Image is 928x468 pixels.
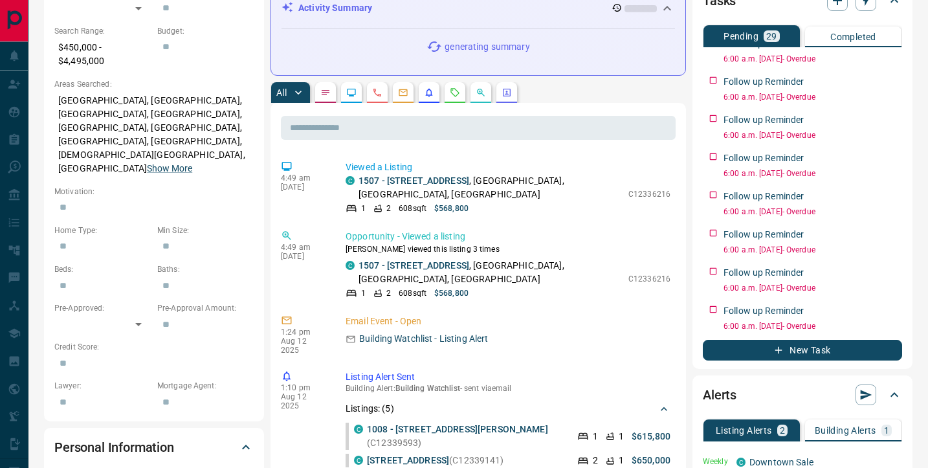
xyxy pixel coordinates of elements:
[736,458,746,467] div: condos.ca
[346,243,670,255] p: [PERSON_NAME] viewed this listing 3 times
[346,397,670,421] div: Listings: (5)
[361,287,366,299] p: 1
[367,424,548,434] a: 1008 - [STREET_ADDRESS][PERSON_NAME]
[424,87,434,98] svg: Listing Alerts
[724,32,758,41] p: Pending
[54,37,151,72] p: $450,000 - $4,495,000
[281,252,326,261] p: [DATE]
[724,282,902,294] p: 6:00 a.m. [DATE] - Overdue
[359,260,469,271] a: 1507 - [STREET_ADDRESS]
[716,426,772,435] p: Listing Alerts
[703,456,729,467] p: Weekly
[703,384,736,405] h2: Alerts
[354,425,363,434] div: condos.ca
[54,380,151,392] p: Lawyer:
[703,379,902,410] div: Alerts
[54,225,151,236] p: Home Type:
[346,402,394,416] p: Listings: ( 5 )
[157,263,254,275] p: Baths:
[276,88,287,97] p: All
[724,320,902,332] p: 6:00 a.m. [DATE] - Overdue
[815,426,876,435] p: Building Alerts
[724,244,902,256] p: 6:00 a.m. [DATE] - Overdue
[157,225,254,236] p: Min Size:
[434,287,469,299] p: $568,800
[281,173,326,183] p: 4:49 am
[346,230,670,243] p: Opportunity - Viewed a listing
[632,454,670,467] p: $650,000
[450,87,460,98] svg: Requests
[724,129,902,141] p: 6:00 a.m. [DATE] - Overdue
[54,186,254,197] p: Motivation:
[281,337,326,355] p: Aug 12 2025
[359,174,622,201] p: , [GEOGRAPHIC_DATA], [GEOGRAPHIC_DATA], [GEOGRAPHIC_DATA]
[281,392,326,410] p: Aug 12 2025
[359,259,622,286] p: , [GEOGRAPHIC_DATA], [GEOGRAPHIC_DATA], [GEOGRAPHIC_DATA]
[724,266,804,280] p: Follow up Reminder
[502,87,512,98] svg: Agent Actions
[281,243,326,252] p: 4:49 am
[780,426,785,435] p: 2
[434,203,469,214] p: $568,800
[593,430,598,443] p: 1
[281,183,326,192] p: [DATE]
[354,456,363,465] div: condos.ca
[54,78,254,90] p: Areas Searched:
[749,457,813,467] a: Downtown Sale
[398,87,408,98] svg: Emails
[54,437,174,458] h2: Personal Information
[628,188,670,200] p: C12336216
[346,261,355,270] div: condos.ca
[346,370,670,384] p: Listing Alert Sent
[619,454,624,467] p: 1
[367,455,449,465] a: [STREET_ADDRESS]
[724,151,804,165] p: Follow up Reminder
[157,25,254,37] p: Budget:
[54,25,151,37] p: Search Range:
[54,432,254,463] div: Personal Information
[361,203,366,214] p: 1
[147,162,192,175] button: Show More
[346,176,355,185] div: condos.ca
[157,302,254,314] p: Pre-Approval Amount:
[346,384,670,393] p: Building Alert : - sent via email
[346,315,670,328] p: Email Event - Open
[724,113,804,127] p: Follow up Reminder
[298,1,372,15] p: Activity Summary
[724,228,804,241] p: Follow up Reminder
[346,161,670,174] p: Viewed a Listing
[157,380,254,392] p: Mortgage Agent:
[372,87,382,98] svg: Calls
[399,287,426,299] p: 608 sqft
[766,32,777,41] p: 29
[320,87,331,98] svg: Notes
[346,87,357,98] svg: Lead Browsing Activity
[619,430,624,443] p: 1
[386,203,391,214] p: 2
[724,91,902,103] p: 6:00 a.m. [DATE] - Overdue
[54,341,254,353] p: Credit Score:
[703,340,902,361] button: New Task
[395,384,460,393] span: Building Watchlist
[724,75,804,89] p: Follow up Reminder
[54,302,151,314] p: Pre-Approved:
[445,40,529,54] p: generating summary
[54,263,151,275] p: Beds:
[628,273,670,285] p: C12336216
[884,426,889,435] p: 1
[359,332,488,346] p: Building Watchlist - Listing Alert
[359,175,469,186] a: 1507 - [STREET_ADDRESS]
[54,90,254,179] p: [GEOGRAPHIC_DATA], [GEOGRAPHIC_DATA], [GEOGRAPHIC_DATA], [GEOGRAPHIC_DATA], [GEOGRAPHIC_DATA], [G...
[399,203,426,214] p: 608 sqft
[724,168,902,179] p: 6:00 a.m. [DATE] - Overdue
[281,383,326,392] p: 1:10 pm
[386,287,391,299] p: 2
[367,454,504,467] p: (C12339141)
[724,206,902,217] p: 6:00 a.m. [DATE] - Overdue
[724,304,804,318] p: Follow up Reminder
[593,454,598,467] p: 2
[830,32,876,41] p: Completed
[632,430,670,443] p: $615,800
[367,423,564,450] p: (C12339593)
[724,53,902,65] p: 6:00 a.m. [DATE] - Overdue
